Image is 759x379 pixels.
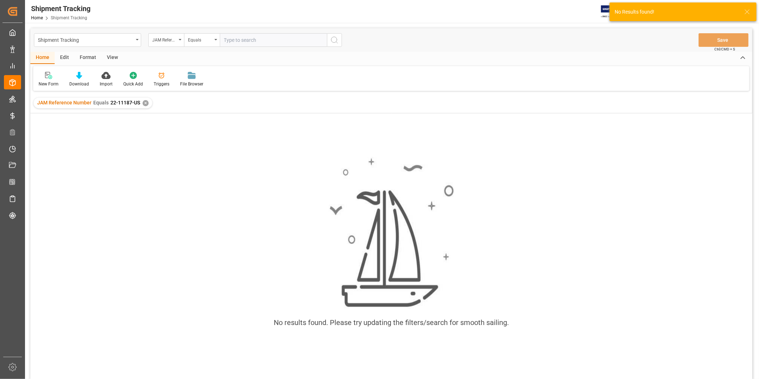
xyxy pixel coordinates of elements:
[31,3,90,14] div: Shipment Tracking
[123,81,143,87] div: Quick Add
[38,35,133,44] div: Shipment Tracking
[714,46,735,52] span: Ctrl/CMD + S
[93,100,109,105] span: Equals
[601,5,626,18] img: Exertis%20JAM%20-%20Email%20Logo.jpg_1722504956.jpg
[37,100,91,105] span: JAM Reference Number
[180,81,203,87] div: File Browser
[188,35,212,43] div: Equals
[30,52,55,64] div: Home
[274,317,509,328] div: No results found. Please try updating the filters/search for smooth sailing.
[110,100,140,105] span: 22-11187-US
[148,33,184,47] button: open menu
[329,157,454,309] img: smooth_sailing.jpeg
[34,33,141,47] button: open menu
[152,35,177,43] div: JAM Reference Number
[327,33,342,47] button: search button
[39,81,59,87] div: New Form
[220,33,327,47] input: Type to search
[154,81,169,87] div: Triggers
[699,33,749,47] button: Save
[74,52,101,64] div: Format
[69,81,89,87] div: Download
[55,52,74,64] div: Edit
[100,81,113,87] div: Import
[615,8,738,16] div: No Results found!
[143,100,149,106] div: ✕
[101,52,123,64] div: View
[184,33,220,47] button: open menu
[31,15,43,20] a: Home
